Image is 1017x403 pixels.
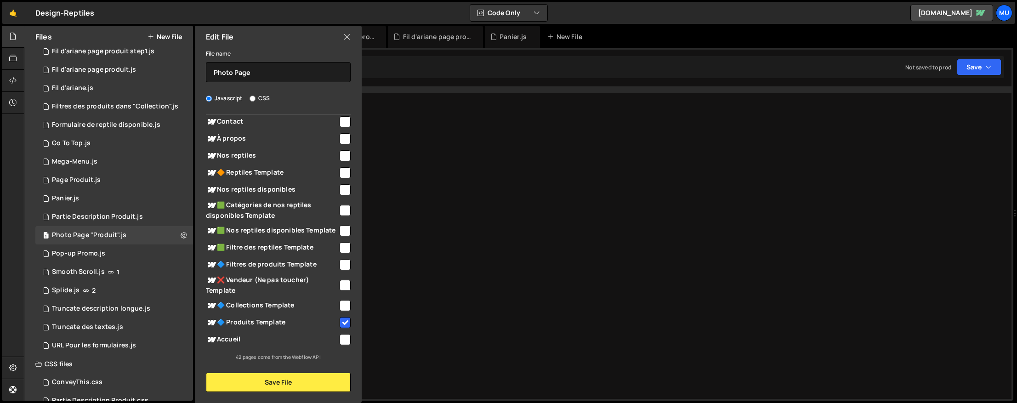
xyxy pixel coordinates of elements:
span: 🟩 Nos reptiles disponibles Template [206,225,338,236]
label: CSS [250,94,270,103]
span: 🔷 Collections Template [206,300,338,311]
div: 16910/47020.css [35,373,193,392]
div: 16910/47140.js [35,79,193,97]
div: 16910/47447.js [35,189,193,208]
span: 🟩 Filtre des reptiles Template [206,242,338,253]
div: Smooth Scroll.js [52,268,105,276]
div: Truncate des textes.js [52,323,123,331]
div: 16910/46295.js [35,281,193,300]
div: Fil d'ariane.js [52,84,93,92]
div: 16910/46616.js [35,134,193,153]
span: 🔷 Filtres de produits Template [206,259,338,270]
input: Javascript [206,96,212,102]
div: 16910/46504.js [35,336,193,355]
button: Save [957,59,1001,75]
div: Panier.js [52,194,79,203]
div: Go To Top.js [52,139,91,148]
div: Panier.js [500,32,527,41]
div: Fil d'ariane page produit.js [52,66,136,74]
span: Nos reptiles disponibles [206,184,338,195]
div: Mega-Menu.js [52,158,97,166]
div: 16910/46628.js [35,300,193,318]
button: Save File [206,373,351,392]
span: 🟩 Catégories de nos reptiles disponibles Template [206,200,338,220]
div: CSS files [24,355,193,373]
input: Name [206,62,351,82]
div: 16910/46562.js [35,171,193,189]
span: Nos reptiles [206,150,338,161]
div: Fil d'ariane page produit.js [403,32,472,41]
div: Truncate description longue.js [52,305,150,313]
span: À propos [206,133,338,144]
div: URL Pour les formulaires.js [52,341,136,350]
div: Page Produit.js [52,176,101,184]
label: Javascript [206,94,243,103]
div: 16910/46617.js [35,116,193,134]
div: Splide.js [52,286,80,295]
span: 🔶 Reptiles Template [206,167,338,178]
h2: Edit File [206,32,233,42]
a: Mu [996,5,1012,21]
div: Fil d'ariane page produit step1.js [52,47,154,56]
button: Code Only [470,5,547,21]
span: Accueil [206,334,338,345]
label: File name [206,49,231,58]
div: 16910/47449.js [35,42,193,61]
div: Partie Description Produit.js [52,213,143,221]
span: 🔷 Produits Template [206,317,338,328]
div: 16910/47453.js [35,226,193,244]
div: Not saved to prod [905,63,951,71]
div: New File [547,32,586,41]
span: 1 [43,233,49,240]
div: 16910/46296.js [35,263,193,281]
div: Design-Reptiles [35,7,94,18]
div: ConveyThis.css [52,378,102,386]
h2: Files [35,32,52,42]
span: Contact [206,116,338,127]
a: 🤙 [2,2,24,24]
div: Photo Page "Produit".js [52,231,126,239]
a: [DOMAIN_NAME] [910,5,993,21]
div: Formulaire de reptile disponible.js [52,121,160,129]
div: 16910/46780.js [35,208,193,226]
span: ❌ Vendeur (Ne pas toucher) Template [206,275,338,295]
div: Filtres des produits dans "Collection".js [52,102,178,111]
div: 16910/47448.js [35,61,193,79]
div: Pop-up Promo.js [52,250,105,258]
span: 1 [117,268,119,276]
div: 16910/46512.js [35,318,193,336]
input: CSS [250,96,256,102]
small: 42 pages come from the Webflow API [236,354,320,360]
div: 16910/47091.js [35,244,193,263]
div: 16910/46591.js [35,153,193,171]
button: New File [148,33,182,40]
span: 2 [92,287,96,294]
div: 16910/46494.js [35,97,196,116]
